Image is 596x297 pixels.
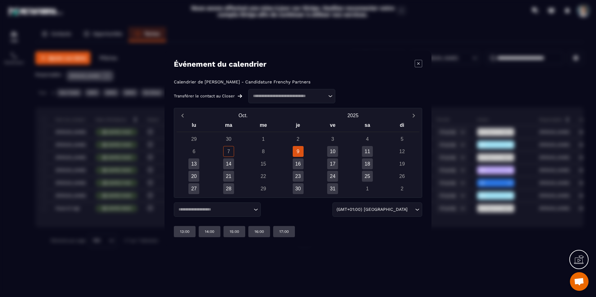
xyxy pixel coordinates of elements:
div: Calendar days [177,134,419,194]
div: 25 [362,171,373,182]
input: Search for option [251,93,327,99]
div: 29 [188,134,199,144]
div: lu [177,121,211,132]
div: 23 [293,171,304,182]
div: 8 [258,146,269,157]
div: je [281,121,315,132]
div: 22 [258,171,269,182]
p: 14:00 [205,229,214,234]
div: 16 [293,158,304,169]
div: 1 [258,134,269,144]
div: 31 [327,183,338,194]
p: Transférer le contact au Closer [174,94,235,99]
p: Calendrier de [PERSON_NAME] - Candidature Frenchy Partners [174,79,310,84]
div: 2 [293,134,304,144]
div: 24 [327,171,338,182]
div: me [246,121,281,132]
p: 17:00 [279,229,289,234]
div: 4 [362,134,373,144]
button: Open months overlay [188,110,298,121]
div: 17 [327,158,338,169]
div: 13 [188,158,199,169]
div: 27 [188,183,199,194]
input: Search for option [176,206,252,213]
div: Ouvrir le chat [570,272,589,291]
div: 10 [327,146,338,157]
div: 26 [397,171,408,182]
div: di [385,121,419,132]
p: 16:00 [255,229,264,234]
div: Search for option [248,89,335,103]
div: ve [315,121,350,132]
div: 29 [258,183,269,194]
div: 21 [223,171,234,182]
div: 14 [223,158,234,169]
button: Next month [408,111,419,120]
div: 12 [397,146,408,157]
div: 2 [397,183,408,194]
span: (GMT+01:00) [GEOGRAPHIC_DATA] [335,206,409,213]
div: 28 [223,183,234,194]
p: 15:00 [230,229,239,234]
div: 3 [327,134,338,144]
div: Search for option [174,202,261,217]
div: 19 [397,158,408,169]
div: 15 [258,158,269,169]
p: 13:00 [180,229,189,234]
div: 18 [362,158,373,169]
div: 5 [397,134,408,144]
h4: Événement du calendrier [174,60,266,69]
div: ma [211,121,246,132]
div: sa [350,121,385,132]
div: 7 [223,146,234,157]
div: 9 [293,146,304,157]
input: Search for option [409,206,413,213]
div: Search for option [332,202,422,217]
div: 30 [223,134,234,144]
div: 11 [362,146,373,157]
div: 6 [188,146,199,157]
div: 1 [362,183,373,194]
button: Previous month [177,111,188,120]
button: Open years overlay [298,110,408,121]
div: Calendar wrapper [177,121,419,194]
div: 30 [293,183,304,194]
div: 20 [188,171,199,182]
